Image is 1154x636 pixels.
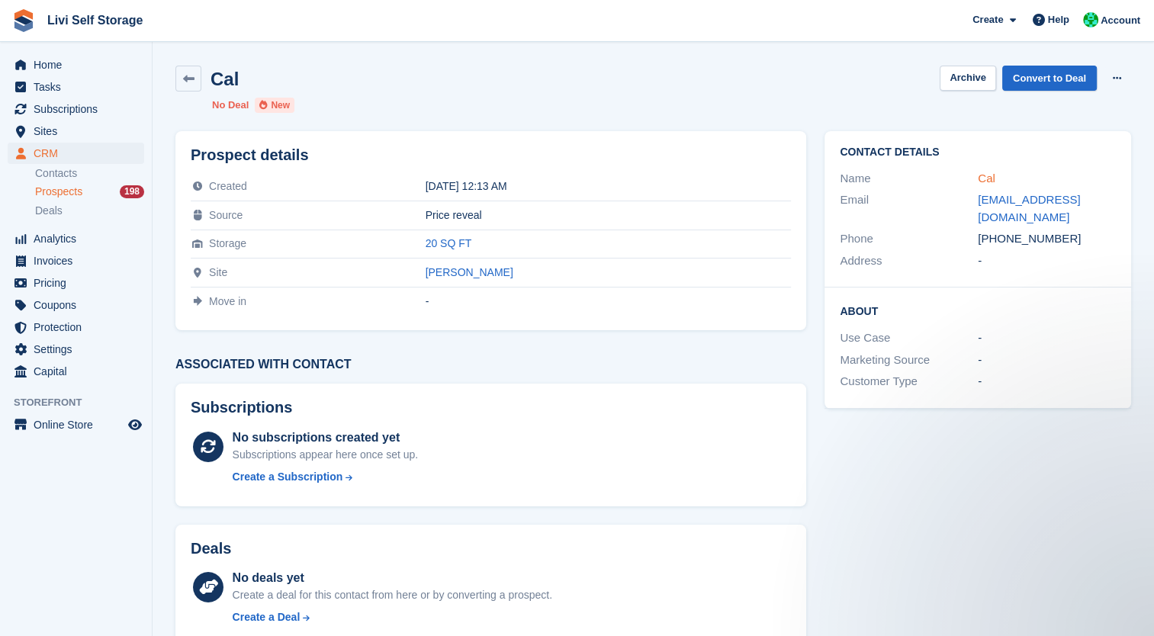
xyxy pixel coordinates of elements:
[8,361,144,382] a: menu
[209,295,246,307] span: Move in
[840,170,978,188] div: Name
[191,146,791,164] h2: Prospect details
[8,414,144,435] a: menu
[426,180,792,192] div: [DATE] 12:13 AM
[35,204,63,218] span: Deals
[8,143,144,164] a: menu
[8,54,144,75] a: menu
[1101,13,1140,28] span: Account
[34,143,125,164] span: CRM
[978,252,1116,270] div: -
[14,395,152,410] span: Storefront
[978,172,995,185] a: Cal
[12,9,35,32] img: stora-icon-8386f47178a22dfd0bd8f6a31ec36ba5ce8667c1dd55bd0f319d3a0aa187defe.svg
[978,329,1116,347] div: -
[233,469,343,485] div: Create a Subscription
[212,98,249,113] li: No Deal
[233,469,419,485] a: Create a Subscription
[35,184,144,200] a: Prospects 198
[940,66,996,91] button: Archive
[233,569,552,587] div: No deals yet
[978,193,1080,223] a: [EMAIL_ADDRESS][DOMAIN_NAME]
[840,146,1116,159] h2: Contact Details
[233,429,419,447] div: No subscriptions created yet
[8,120,144,142] a: menu
[8,339,144,360] a: menu
[34,414,125,435] span: Online Store
[426,295,792,307] div: -
[1002,66,1097,91] a: Convert to Deal
[426,266,513,278] a: [PERSON_NAME]
[34,294,125,316] span: Coupons
[34,76,125,98] span: Tasks
[426,209,792,221] div: Price reveal
[35,166,144,181] a: Contacts
[978,230,1116,248] div: [PHONE_NUMBER]
[840,191,978,226] div: Email
[120,185,144,198] div: 198
[972,12,1003,27] span: Create
[978,373,1116,390] div: -
[1048,12,1069,27] span: Help
[840,303,1116,318] h2: About
[8,98,144,120] a: menu
[8,316,144,338] a: menu
[978,352,1116,369] div: -
[34,98,125,120] span: Subscriptions
[209,237,246,249] span: Storage
[209,266,227,278] span: Site
[255,98,294,113] li: New
[34,120,125,142] span: Sites
[34,250,125,271] span: Invoices
[840,329,978,347] div: Use Case
[34,316,125,338] span: Protection
[840,352,978,369] div: Marketing Source
[233,609,552,625] a: Create a Deal
[1083,12,1098,27] img: Joe Robertson
[191,399,791,416] h2: Subscriptions
[426,237,472,249] a: 20 SQ FT
[34,339,125,360] span: Settings
[35,203,144,219] a: Deals
[126,416,144,434] a: Preview store
[191,540,231,557] h2: Deals
[840,373,978,390] div: Customer Type
[8,228,144,249] a: menu
[8,250,144,271] a: menu
[211,69,239,89] h2: Cal
[35,185,82,199] span: Prospects
[8,272,144,294] a: menu
[34,361,125,382] span: Capital
[840,252,978,270] div: Address
[34,272,125,294] span: Pricing
[175,358,806,371] h3: Associated with contact
[8,76,144,98] a: menu
[233,609,301,625] div: Create a Deal
[233,447,419,463] div: Subscriptions appear here once set up.
[233,587,552,603] div: Create a deal for this contact from here or by converting a prospect.
[209,180,247,192] span: Created
[209,209,243,221] span: Source
[840,230,978,248] div: Phone
[34,228,125,249] span: Analytics
[41,8,149,33] a: Livi Self Storage
[8,294,144,316] a: menu
[34,54,125,75] span: Home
